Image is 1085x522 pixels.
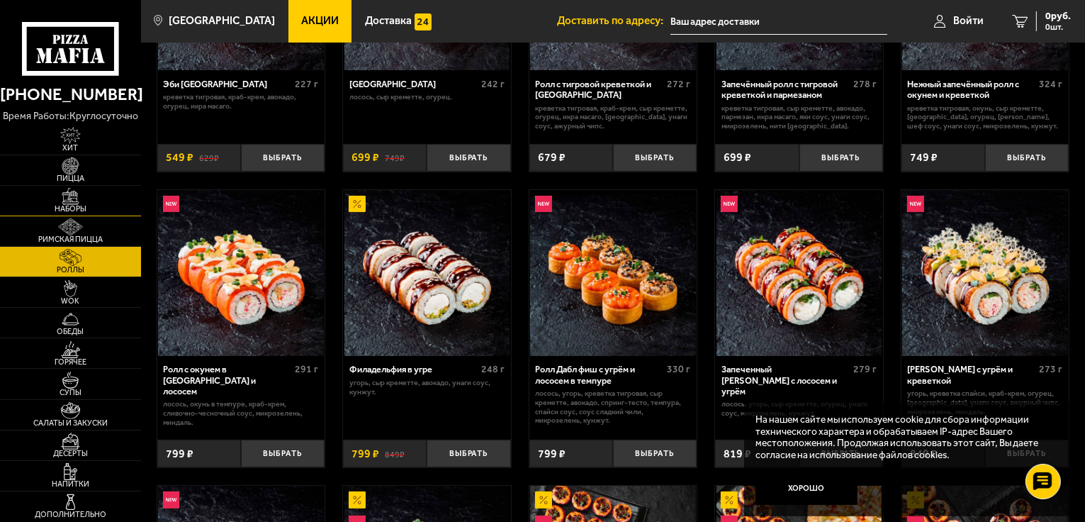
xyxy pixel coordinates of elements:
p: лосось, Сыр креметте, огурец. [349,93,505,102]
img: Новинка [163,492,180,509]
button: Выбрать [427,144,510,172]
span: 242 г [481,78,505,90]
span: 248 г [481,363,505,375]
div: [GEOGRAPHIC_DATA] [349,79,478,89]
a: НовинкаРолл с окунем в темпуре и лососем [157,190,325,356]
p: креветка тигровая, краб-крем, Сыр креметте, огурец, икра масаго, [GEOGRAPHIC_DATA], унаги соус, а... [535,104,690,131]
span: 699 ₽ [352,152,379,163]
input: Ваш адрес доставки [670,9,887,35]
img: Новинка [535,196,552,213]
span: [GEOGRAPHIC_DATA] [169,16,275,26]
img: Акционный [349,196,366,213]
s: 629 ₽ [199,152,219,163]
img: Ролл с окунем в темпуре и лососем [158,190,324,356]
p: креветка тигровая, окунь, Сыр креметте, [GEOGRAPHIC_DATA], огурец, [PERSON_NAME], шеф соус, унаги... [907,104,1062,131]
button: Выбрать [427,440,510,467]
div: Ролл Дабл фиш с угрём и лососем в темпуре [535,364,663,386]
button: Хорошо [755,472,858,506]
span: 679 ₽ [538,152,566,163]
a: НовинкаЗапеченный ролл Гурмэ с лососем и угрём [715,190,883,356]
a: НовинкаРолл Калипсо с угрём и креветкой [901,190,1069,356]
img: Запеченный ролл Гурмэ с лососем и угрём [716,190,882,356]
div: Ролл с тигровой креветкой и [GEOGRAPHIC_DATA] [535,79,663,101]
button: Выбрать [799,144,883,172]
p: На нашем сайте мы используем cookie для сбора информации технического характера и обрабатываем IP... [755,413,1050,460]
span: 549 ₽ [166,152,193,163]
span: 699 ₽ [724,152,751,163]
p: лосось, угорь, креветка тигровая, Сыр креметте, авокадо, спринг-тесто, темпура, спайси соус, соус... [535,389,690,426]
div: Запечённый ролл с тигровой креветкой и пармезаном [721,79,850,101]
p: лосось, окунь в темпуре, краб-крем, сливочно-чесночный соус, микрозелень, миндаль. [163,400,318,427]
span: 291 г [295,363,318,375]
img: Филадельфия в угре [344,190,510,356]
span: Акции [301,16,339,26]
img: Новинка [907,196,924,213]
div: Ролл с окунем в [GEOGRAPHIC_DATA] и лососем [163,364,291,396]
p: угорь, Сыр креметте, авокадо, унаги соус, кунжут. [349,379,505,397]
a: НовинкаРолл Дабл фиш с угрём и лососем в темпуре [529,190,697,356]
button: Выбрать [613,144,697,172]
span: 273 г [1040,363,1063,375]
span: Доставить по адресу: [557,16,670,26]
span: 227 г [295,78,318,90]
div: Филадельфия в угре [349,364,478,374]
span: 0 шт. [1045,23,1071,31]
a: АкционныйФиладельфия в угре [343,190,511,356]
span: Войти [953,16,984,26]
span: 330 г [668,363,691,375]
p: угорь, креветка спайси, краб-крем, огурец, [GEOGRAPHIC_DATA], унаги соус, ажурный чипс, микрозеле... [907,389,1062,416]
s: 749 ₽ [385,152,405,163]
button: Выбрать [613,440,697,467]
img: Ролл Калипсо с угрём и креветкой [902,190,1068,356]
img: Новинка [721,196,738,213]
s: 849 ₽ [385,448,405,460]
img: Новинка [163,196,180,213]
span: Доставка [365,16,412,26]
span: 799 ₽ [538,448,566,460]
div: Эби [GEOGRAPHIC_DATA] [163,79,291,89]
p: лосось, угорь, Сыр креметте, огурец, унаги соус, микрозелень, кунжут. [721,400,877,418]
span: 0 руб. [1045,11,1071,21]
span: 799 ₽ [352,448,379,460]
span: 324 г [1040,78,1063,90]
div: Запеченный [PERSON_NAME] с лососем и угрём [721,364,850,396]
span: 749 ₽ [910,152,938,163]
span: 279 г [853,363,877,375]
img: 15daf4d41897b9f0e9f617042186c801.svg [415,13,432,30]
button: Выбрать [241,144,325,172]
img: Акционный [535,492,552,509]
span: 272 г [668,78,691,90]
div: Нежный запечённый ролл с окунем и креветкой [907,79,1035,101]
img: Акционный [349,492,366,509]
div: [PERSON_NAME] с угрём и креветкой [907,364,1035,386]
button: Выбрать [985,144,1069,172]
span: 799 ₽ [166,448,193,460]
img: Акционный [721,492,738,509]
button: Выбрать [241,440,325,467]
img: Ролл Дабл фиш с угрём и лососем в темпуре [530,190,696,356]
span: 819 ₽ [724,448,751,460]
span: 278 г [853,78,877,90]
p: креветка тигровая, Сыр креметте, авокадо, пармезан, икра масаго, яки соус, унаги соус, микрозелен... [721,104,877,131]
p: креветка тигровая, краб-крем, авокадо, огурец, икра масаго. [163,93,318,111]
